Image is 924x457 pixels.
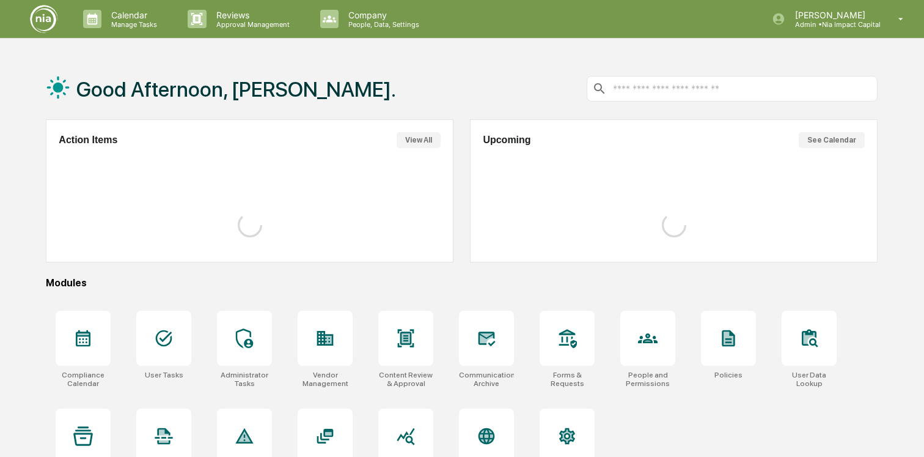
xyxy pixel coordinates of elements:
[76,77,396,102] h1: Good Afternoon, [PERSON_NAME].
[397,132,441,148] button: View All
[101,10,163,20] p: Calendar
[145,371,183,379] div: User Tasks
[378,371,433,388] div: Content Review & Approval
[799,132,865,148] button: See Calendar
[714,371,743,379] div: Policies
[459,371,514,388] div: Communications Archive
[785,10,881,20] p: [PERSON_NAME]
[207,20,296,29] p: Approval Management
[483,135,530,146] h2: Upcoming
[101,20,163,29] p: Manage Tasks
[339,20,425,29] p: People, Data, Settings
[46,277,878,289] div: Modules
[29,4,59,34] img: logo
[59,135,117,146] h2: Action Items
[217,371,272,388] div: Administrator Tasks
[782,371,837,388] div: User Data Lookup
[298,371,353,388] div: Vendor Management
[207,10,296,20] p: Reviews
[339,10,425,20] p: Company
[620,371,675,388] div: People and Permissions
[56,371,111,388] div: Compliance Calendar
[540,371,595,388] div: Forms & Requests
[785,20,881,29] p: Admin • Nia Impact Capital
